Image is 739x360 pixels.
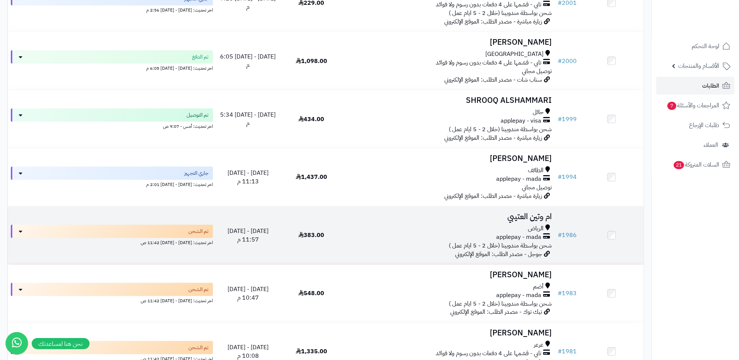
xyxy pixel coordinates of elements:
[667,100,719,111] span: المراجعات والأسئلة
[558,289,577,298] a: #1983
[558,231,577,240] a: #1986
[228,168,269,186] span: [DATE] - [DATE] 11:13 م
[497,233,542,241] span: applepay - mada
[558,231,562,240] span: #
[656,77,735,95] a: الطلبات
[702,80,719,91] span: الطلبات
[455,250,542,259] span: جوجل - مصدر الطلب: الموقع الإلكتروني
[667,102,676,110] span: 7
[346,329,552,337] h3: [PERSON_NAME]
[228,285,269,302] span: [DATE] - [DATE] 10:47 م
[522,183,552,192] span: توصيل مجاني
[11,6,213,13] div: اخر تحديث: [DATE] - [DATE] 2:56 م
[449,299,552,308] span: شحن بواسطة مندوبينا (خلال 2 - 5 ايام عمل )
[346,154,552,163] h3: [PERSON_NAME]
[346,38,552,47] h3: [PERSON_NAME]
[558,173,562,181] span: #
[558,347,562,356] span: #
[445,133,542,142] span: زيارة مباشرة - مصدر الطلب: الموقع الإلكتروني
[445,17,542,26] span: زيارة مباشرة - مصدر الطلب: الموقع الإلكتروني
[558,173,577,181] a: #1994
[11,296,213,304] div: اخر تحديث: [DATE] - [DATE] 11:42 ص
[445,192,542,200] span: زيارة مباشرة - مصدر الطلب: الموقع الإلكتروني
[656,116,735,134] a: طلبات الإرجاع
[656,97,735,114] a: المراجعات والأسئلة7
[436,349,542,358] span: تابي - قسّمها على 4 دفعات بدون رسوم ولا فوائد
[451,307,542,316] span: تيك توك - مصدر الطلب: الموقع الإلكتروني
[501,117,542,125] span: applepay - visa
[678,61,719,71] span: الأقسام والمنتجات
[436,59,542,67] span: تابي - قسّمها على 4 دفعات بدون رسوم ولا فوائد
[497,291,542,300] span: applepay - mada
[192,53,209,61] span: تم الدفع
[522,67,552,76] span: توصيل مجاني
[656,37,735,55] a: لوحة التحكم
[11,238,213,246] div: اخر تحديث: [DATE] - [DATE] 11:42 ص
[296,173,327,181] span: 1,437.00
[528,166,544,175] span: الطائف
[534,341,544,349] span: عرعر
[688,21,732,37] img: logo-2.png
[689,120,719,130] span: طلبات الإرجاع
[486,50,544,59] span: [GEOGRAPHIC_DATA]
[692,41,719,51] span: لوحة التحكم
[228,227,269,244] span: [DATE] - [DATE] 11:57 م
[188,228,209,235] span: تم الشحن
[188,344,209,351] span: تم الشحن
[656,156,735,174] a: السلات المتروكة21
[449,125,552,134] span: شحن بواسطة مندوبينا (خلال 2 - 5 ايام عمل )
[436,0,542,9] span: تابي - قسّمها على 4 دفعات بدون رسوم ولا فوائد
[558,347,577,356] a: #1981
[346,212,552,221] h3: ام وتين العتيبي
[674,161,684,169] span: 21
[558,115,562,124] span: #
[188,286,209,293] span: تم الشحن
[346,96,552,105] h3: SHROOQ ALSHAMMARI
[298,231,324,240] span: 383.00
[558,57,562,66] span: #
[449,241,552,250] span: شحن بواسطة مندوبينا (خلال 2 - 5 ايام عمل )
[11,122,213,130] div: اخر تحديث: أمس - 9:07 ص
[11,180,213,188] div: اخر تحديث: [DATE] - [DATE] 2:01 م
[533,282,544,291] span: أضم
[184,170,209,177] span: جاري التجهيز
[445,75,542,84] span: سناب شات - مصدر الطلب: الموقع الإلكتروني
[704,140,718,150] span: العملاء
[296,347,327,356] span: 1,335.00
[298,289,324,298] span: 548.00
[296,57,327,66] span: 1,098.00
[449,9,552,18] span: شحن بواسطة مندوبينا (خلال 2 - 5 ايام عمل )
[558,115,577,124] a: #1999
[220,110,276,128] span: [DATE] - [DATE] 5:34 م
[346,271,552,279] h3: [PERSON_NAME]
[298,115,324,124] span: 434.00
[220,52,276,70] span: [DATE] - [DATE] 6:05 م
[187,111,209,119] span: تم التوصيل
[11,64,213,72] div: اخر تحديث: [DATE] - [DATE] 6:05 م
[533,108,544,117] span: حائل
[656,136,735,154] a: العملاء
[497,175,542,183] span: applepay - mada
[558,57,577,66] a: #2000
[558,289,562,298] span: #
[528,224,544,233] span: الرياض
[673,160,719,170] span: السلات المتروكة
